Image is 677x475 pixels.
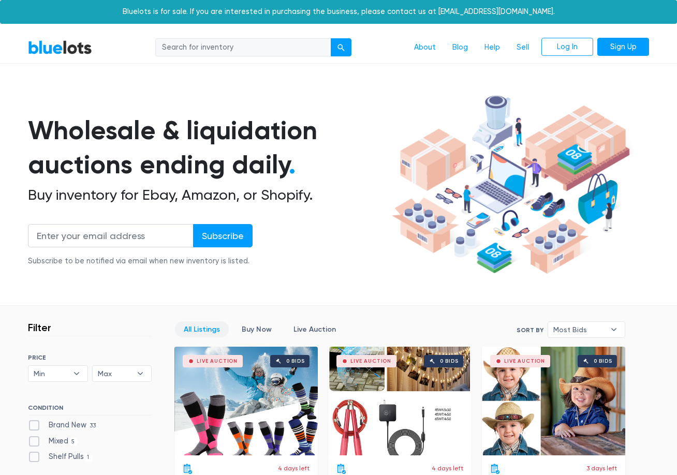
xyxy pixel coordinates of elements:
p: 3 days left [586,464,617,473]
div: Live Auction [504,359,545,364]
span: Most Bids [553,322,605,337]
div: 0 bids [286,359,305,364]
input: Subscribe [193,224,253,247]
a: Sell [508,38,537,57]
h1: Wholesale & liquidation auctions ending daily [28,113,388,182]
a: Live Auction [285,321,345,337]
b: ▾ [66,366,87,381]
div: Live Auction [350,359,391,364]
a: About [406,38,444,57]
span: 1 [84,454,93,462]
h6: CONDITION [28,404,152,415]
a: Live Auction 0 bids [328,347,472,455]
h6: PRICE [28,354,152,361]
span: Max [98,366,132,381]
a: Blog [444,38,476,57]
a: Sign Up [597,38,649,56]
img: hero-ee84e7d0318cb26816c560f6b4441b76977f77a177738b4e94f68c95b2b83dbb.png [388,91,634,279]
a: Buy Now [233,321,281,337]
input: Enter your email address [28,224,194,247]
div: 0 bids [440,359,459,364]
span: 33 [86,422,99,430]
b: ▾ [603,322,625,337]
label: Brand New [28,420,99,431]
h2: Buy inventory for Ebay, Amazon, or Shopify. [28,186,388,204]
input: Search for inventory [155,38,331,57]
a: Live Auction 0 bids [482,347,625,455]
span: 5 [68,438,78,446]
span: Min [34,366,68,381]
div: Live Auction [197,359,238,364]
a: Live Auction 0 bids [174,347,318,455]
h3: Filter [28,321,51,334]
label: Shelf Pulls [28,451,93,463]
div: Subscribe to be notified via email when new inventory is listed. [28,256,253,267]
label: Sort By [517,325,543,335]
a: All Listings [175,321,229,337]
p: 4 days left [432,464,463,473]
label: Mixed [28,436,78,447]
b: ▾ [129,366,151,381]
span: . [289,149,296,180]
a: Help [476,38,508,57]
p: 4 days left [278,464,310,473]
a: Log In [541,38,593,56]
a: BlueLots [28,40,92,55]
div: 0 bids [594,359,612,364]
